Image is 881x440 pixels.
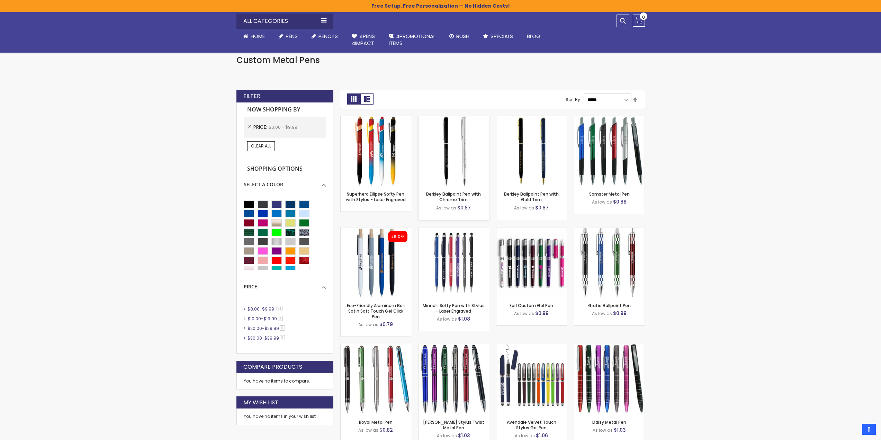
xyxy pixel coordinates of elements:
a: $0.00-$9.99191 [246,306,285,312]
a: Pens [272,29,305,44]
span: 4Pens 4impact [352,33,375,47]
span: $0.87 [535,204,549,211]
span: As low as [437,316,457,322]
span: $39.99 [264,335,279,341]
a: 4Pens4impact [345,29,382,51]
a: Samster Metal Pen [589,191,630,197]
a: Gratia Ballpoint Pen [574,227,645,233]
img: Royal Metal Pen [341,344,411,414]
a: Minnelli Softy Pen with Stylus - Laser Engraved [423,303,485,314]
a: Royal Metal Pen [341,344,411,350]
img: Berkley Ballpoint Pen with Gold Trim [496,116,567,186]
a: Samster Metal Pen [574,116,645,122]
a: 0 [633,15,645,27]
img: Superhero Ellipse Softy Pen with Stylus - Laser Engraved [341,116,411,186]
span: $0.99 [535,310,549,317]
a: Berkley Ballpoint Pen with Chrome Trim [419,116,489,122]
span: $0.00 - $9.99 [269,124,297,130]
span: 4PROMOTIONAL ITEMS [389,33,435,47]
span: $0.79 [379,321,393,328]
span: Price [253,124,269,131]
img: Colter Stylus Twist Metal Pen [419,344,489,414]
span: $0.82 [379,426,393,433]
strong: Now Shopping by [244,102,326,117]
span: $19.99 [263,316,277,322]
a: Colter Stylus Twist Metal Pen [419,344,489,350]
span: 191 [275,306,283,311]
span: As low as [358,427,378,433]
span: $10.00 [248,316,261,322]
a: Superhero Ellipse Softy Pen with Stylus - Laser Engraved [341,116,411,122]
img: Eco-Friendly Aluminum Bali Satin Soft Touch Gel Click Pen [341,227,411,298]
span: As low as [514,205,534,211]
span: Clear All [251,143,271,149]
span: As low as [592,311,612,316]
div: Select A Color [244,176,326,188]
h1: Custom Metal Pens [236,55,645,66]
img: Daisy Metal Pen [574,344,645,414]
a: Top [862,424,876,435]
strong: Compare Products [243,363,302,371]
a: Eco-Friendly Aluminum Bali Satin Soft Touch Gel Click Pen [347,303,405,320]
img: Samster Metal Pen [574,116,645,186]
a: Berkley Ballpoint Pen with Gold Trim [504,191,559,203]
img: Minnelli Softy Pen with Stylus - Laser Engraved [419,227,489,298]
a: Berkley Ballpoint Pen with Gold Trim [496,116,567,122]
a: Home [236,29,272,44]
a: Blog [520,29,547,44]
span: $1.03 [458,432,470,439]
strong: My Wish List [243,399,278,406]
label: Sort By [566,97,580,102]
span: $0.87 [457,204,471,211]
span: $0.99 [613,310,627,317]
a: Gratia Ballpoint Pen [588,303,631,308]
span: Home [251,33,265,40]
img: Berkley Ballpoint Pen with Chrome Trim [419,116,489,186]
span: As low as [436,205,456,211]
a: [PERSON_NAME] Stylus Twist Metal Pen [423,419,484,431]
img: Gratia Ballpoint Pen [574,227,645,298]
a: Clear All [247,141,275,151]
a: Avendale Velvet Touch Stylus Gel Pen [507,419,556,431]
a: Rush [442,29,476,44]
a: Daisy Metal Pen [592,419,626,425]
span: $1.08 [458,315,470,322]
div: Price [244,278,326,290]
a: 4PROMOTIONALITEMS [382,29,442,51]
strong: Grid [347,93,360,105]
a: Daisy Metal Pen [574,344,645,350]
a: Earl Custom Gel Pen [510,303,553,308]
a: Earl Custom Gel Pen [496,227,567,233]
a: $10.00-$19.993 [246,316,285,322]
span: $1.06 [536,432,548,439]
a: Specials [476,29,520,44]
span: $1.03 [614,426,626,433]
strong: Shopping Options [244,162,326,177]
div: You have no items in your wish list. [244,414,326,419]
span: 0 [642,14,645,20]
span: Blog [527,33,540,40]
div: All Categories [236,14,333,29]
span: $30.00 [248,335,262,341]
span: 3 [280,335,285,340]
img: Earl Custom Gel Pen [496,227,567,298]
span: 3 [278,316,283,321]
span: $0.00 [248,306,260,312]
span: $0.88 [613,198,627,205]
a: Eco-Friendly Aluminum Bali Satin Soft Touch Gel Click Pen [341,227,411,233]
img: Avendale Velvet Touch Stylus Gel Pen [496,344,567,414]
a: $20.00-$29.996 [246,325,287,331]
span: As low as [515,433,535,439]
a: Pencils [305,29,345,44]
span: As low as [592,199,612,205]
span: $20.00 [248,325,262,331]
a: Superhero Ellipse Softy Pen with Stylus - Laser Engraved [346,191,406,203]
span: Specials [491,33,513,40]
a: $30.00-$39.993 [246,335,287,341]
a: Royal Metal Pen [359,419,393,425]
strong: Filter [243,92,260,100]
a: Avendale Velvet Touch Stylus Gel Pen [496,344,567,350]
span: $9.99 [262,306,274,312]
span: As low as [593,427,613,433]
span: 6 [280,325,285,331]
